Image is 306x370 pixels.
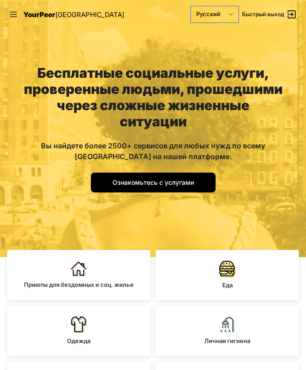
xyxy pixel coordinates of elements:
a: Одежда [7,306,150,356]
a: YourPeer[GEOGRAPHIC_DATA] [23,9,124,20]
span: Ознакомьтесь с услугами [112,178,194,186]
span: Быстрый выход [242,11,284,18]
span: [GEOGRAPHIC_DATA] [55,10,124,19]
span: Еда [222,281,233,289]
span: Приюты для бездомных и соц. жилье [24,281,134,288]
a: Личная гигиена [156,306,299,356]
a: Быстрый выход [242,9,297,20]
span: YourPeer [23,10,55,19]
span: Одежда [67,337,90,344]
a: Еда [156,250,299,300]
a: Ознакомьтесь с услугами [91,173,216,192]
span: Вы найдете более 2500+ сервисов для любых нужд по всему [GEOGRAPHIC_DATA] на нашей платформе. [41,141,265,161]
span: Личная гигиена [204,337,250,344]
span: Бесплатные социальные услуги, проверенные людьми, прошедшими через сложные жизненные ситуации [24,65,283,129]
a: Приюты для бездомных и соц. жилье [7,250,150,300]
